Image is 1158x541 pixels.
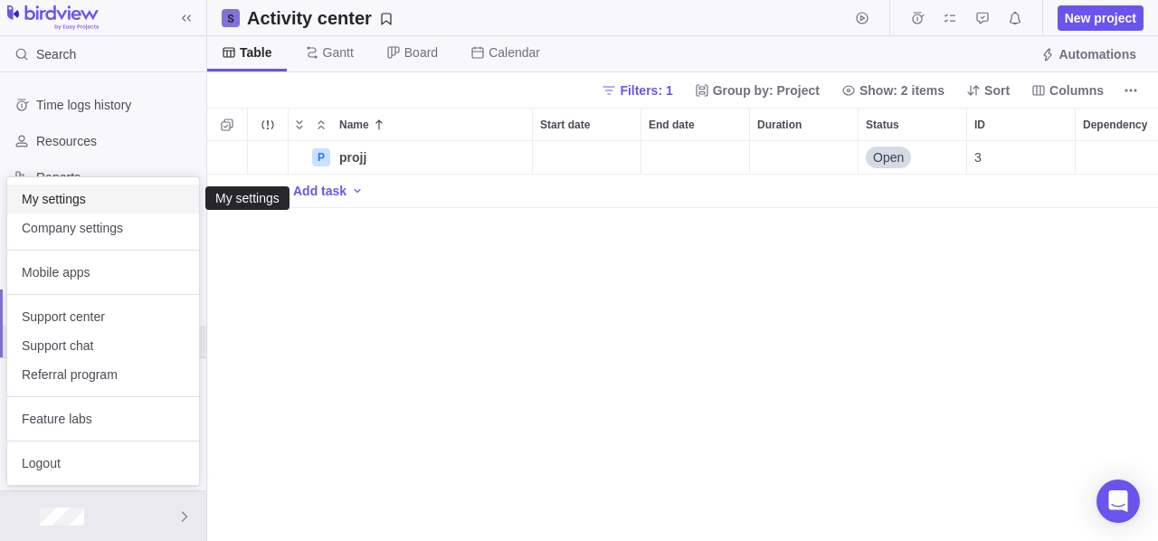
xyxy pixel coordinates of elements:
[214,191,281,205] div: My settings
[7,302,199,331] a: Support center
[7,331,199,360] a: Support chat
[7,258,199,287] a: Mobile apps
[22,337,185,355] span: Support chat
[7,360,199,389] a: Referral program
[22,410,185,428] span: Feature labs
[7,214,199,242] a: Company settings
[22,365,185,384] span: Referral program
[22,263,185,281] span: Mobile apps
[7,449,199,478] a: Logout
[7,185,199,214] a: My settings
[11,506,33,527] div: Test Mo
[22,308,185,326] span: Support center
[7,404,199,433] a: Feature labs
[22,190,185,208] span: My settings
[22,454,185,472] span: Logout
[22,219,185,237] span: Company settings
